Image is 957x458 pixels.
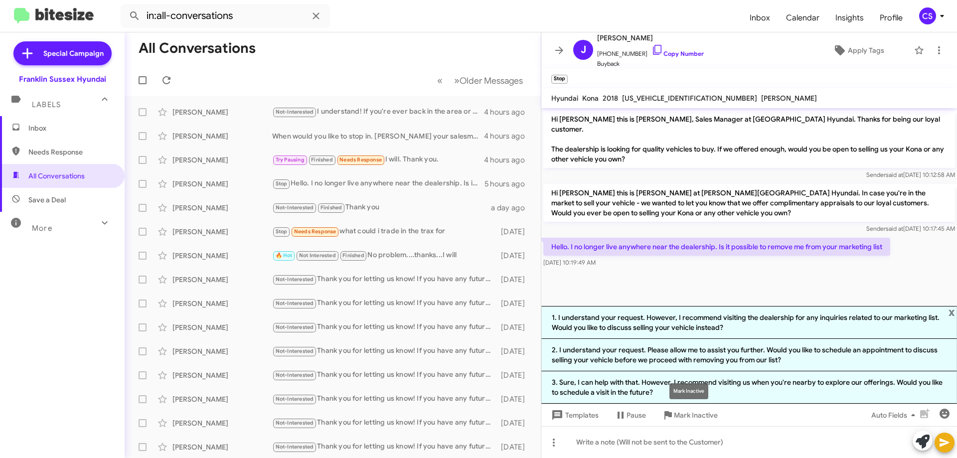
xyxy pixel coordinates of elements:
div: Thank you for letting us know! If you have any future car needs or changes, feel free to reach ou... [272,393,496,405]
div: No problem....thanks...I will [272,250,496,261]
span: [US_VEHICLE_IDENTIFICATION_NUMBER] [622,94,757,103]
div: Thank you for letting us know! If you have any future car needs or changes, feel free to reach ou... [272,441,496,453]
nav: Page navigation example [432,70,529,91]
span: Not-Interested [276,420,314,426]
span: [PHONE_NUMBER] [597,44,704,59]
span: Not-Interested [276,372,314,378]
button: Mark Inactive [654,406,726,424]
span: Finished [311,156,333,163]
div: [PERSON_NAME] [172,251,272,261]
span: said at [886,225,903,232]
span: Needs Response [339,156,382,163]
span: Save a Deal [28,195,66,205]
div: [PERSON_NAME] [172,131,272,141]
div: CS [919,7,936,24]
p: Hello. I no longer live anywhere near the dealership. Is it possible to remove me from your marke... [543,238,890,256]
span: Finished [320,204,342,211]
div: [PERSON_NAME] [172,155,272,165]
div: 4 hours ago [484,131,533,141]
span: Pause [627,406,646,424]
span: Inbox [28,123,113,133]
span: Insights [827,3,872,32]
span: Not-Interested [276,276,314,283]
div: Thank you for letting us know! If you have any future car needs or changes, feel free to reach ou... [272,274,496,285]
div: Hello. I no longer live anywhere near the dealership. Is it possible to remove me from your marke... [272,178,484,189]
span: Mark Inactive [674,406,718,424]
button: Templates [541,406,607,424]
button: Apply Tags [807,41,909,59]
span: Stop [276,228,288,235]
div: [DATE] [496,346,533,356]
li: 3. Sure, I can help with that. However, I recommend visiting us when you're nearby to explore our... [541,371,957,404]
span: More [32,224,52,233]
a: Profile [872,3,911,32]
div: [DATE] [496,299,533,308]
div: a day ago [491,203,533,213]
span: [DATE] 10:19:49 AM [543,259,596,266]
div: [PERSON_NAME] [172,275,272,285]
div: [DATE] [496,227,533,237]
div: [DATE] [496,418,533,428]
span: Older Messages [460,75,523,86]
div: Thank you for letting us know! If you have any future car needs or changes, feel free to reach ou... [272,321,496,333]
span: Not-Interested [276,396,314,402]
h1: All Conversations [139,40,256,56]
span: Auto Fields [871,406,919,424]
span: 2018 [603,94,618,103]
div: Mark Inactive [669,383,708,399]
button: CS [911,7,946,24]
span: Sender [DATE] 10:12:58 AM [866,171,955,178]
div: [PERSON_NAME] [172,227,272,237]
span: Not-Interested [276,444,314,450]
div: [PERSON_NAME] [172,322,272,332]
div: [PERSON_NAME] [172,418,272,428]
span: Templates [549,406,599,424]
div: I understand! If you're ever back in the area or decide to sell your vehicle, feel free to reach ... [272,106,484,118]
div: Thank you for letting us know! If you have any future car needs or changes, feel free to reach ou... [272,345,496,357]
div: Thank you for letting us know! If you have any future car needs or changes, feel free to reach ou... [272,298,496,309]
div: I will. Thank you. [272,154,484,165]
div: [DATE] [496,370,533,380]
span: Sender [DATE] 10:17:45 AM [866,225,955,232]
div: Thank you for letting us know! If you have any future car needs or changes, feel free to reach ou... [272,417,496,429]
div: [DATE] [496,275,533,285]
span: [PERSON_NAME] [761,94,817,103]
p: Hi [PERSON_NAME] this is [PERSON_NAME], Sales Manager at [GEOGRAPHIC_DATA] Hyundai. Thanks for be... [543,110,955,168]
span: Special Campaign [43,48,104,58]
p: Hi [PERSON_NAME] this is [PERSON_NAME] at [PERSON_NAME][GEOGRAPHIC_DATA] Hyundai. In case you're ... [543,184,955,222]
span: Stop [276,180,288,187]
span: 🔥 Hot [276,252,293,259]
li: 2. I understand your request. Please allow me to assist you further. Would you like to schedule a... [541,339,957,371]
button: Previous [431,70,449,91]
div: 4 hours ago [484,155,533,165]
span: Hyundai [551,94,578,103]
a: Calendar [778,3,827,32]
div: [PERSON_NAME] [172,370,272,380]
span: J [581,42,586,58]
span: Not-Interested [276,300,314,306]
div: [PERSON_NAME] [172,394,272,404]
div: Thank you for letting us know! If you have any future car needs or changes, feel free to reach ou... [272,369,496,381]
span: Not-Interested [276,324,314,330]
span: [PERSON_NAME] [597,32,704,44]
span: Not Interested [299,252,336,259]
button: Auto Fields [863,406,927,424]
div: [PERSON_NAME] [172,107,272,117]
div: what could i trade in the trax for [272,226,496,237]
span: Not-Interested [276,109,314,115]
div: [DATE] [496,322,533,332]
span: Needs Response [294,228,336,235]
div: Thank you [272,202,491,213]
span: said at [886,171,903,178]
span: « [437,74,443,87]
div: 5 hours ago [484,179,533,189]
span: » [454,74,460,87]
a: Copy Number [651,50,704,57]
a: Special Campaign [13,41,112,65]
div: Franklin Sussex Hyundai [19,74,106,84]
a: Inbox [742,3,778,32]
span: x [949,306,955,318]
span: Kona [582,94,599,103]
